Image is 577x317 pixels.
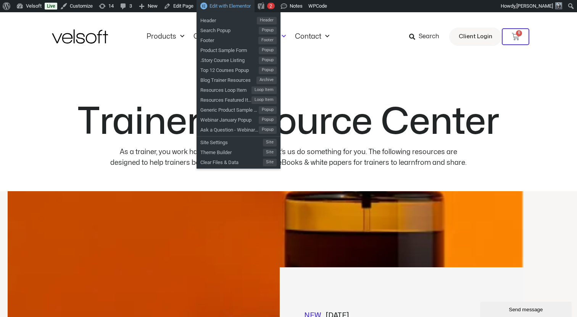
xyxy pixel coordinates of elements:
[197,156,280,166] a: Clear Files & DataSite
[200,15,257,24] span: Header
[200,156,263,166] span: Clear Files & Data
[197,34,280,44] a: FooterFooter
[197,104,280,114] a: Generic Product Sample FormPopup
[263,139,277,146] span: Site
[200,146,263,156] span: Theme Builder
[480,300,573,317] iframe: chat widget
[200,124,259,134] span: Ask a Question - Webinar [DATE]
[197,114,280,124] a: Webinar January PopupPopup
[142,33,189,41] a: ProductsMenu Toggle
[502,28,529,45] a: 6
[257,17,277,24] span: Header
[259,47,277,54] span: Popup
[197,137,280,146] a: Site SettingsSite
[200,44,259,54] span: Product Sample Form
[200,94,251,104] span: Resources Featured Item
[259,126,277,134] span: Popup
[200,114,259,124] span: Webinar January Popup
[259,106,277,114] span: Popup
[459,32,492,42] span: Client Login
[256,76,277,84] span: Archive
[200,34,258,44] span: Footer
[197,24,280,34] a: Search PopupPopup
[200,54,259,64] span: .Story Course Listing
[259,57,277,64] span: Popup
[52,29,108,44] img: Velsoft Training Materials
[263,159,277,166] span: Site
[259,67,277,74] span: Popup
[258,37,277,44] span: Footer
[197,44,280,54] a: Product Sample FormPopup
[251,96,277,104] span: Loop Item
[419,32,439,42] span: Search
[197,64,280,74] a: Top 12 Courses PopupPopup
[263,149,277,156] span: Site
[516,3,553,9] span: [PERSON_NAME]
[210,3,251,9] span: Edit with Elementor
[197,74,280,84] a: Blog Trainer ResourcesArchive
[259,116,277,124] span: Popup
[200,84,251,94] span: Resources Loop Item
[197,54,280,64] a: .Story Course ListingPopup
[200,24,259,34] span: Search Popup
[269,3,272,9] span: 2
[290,33,334,41] a: ContactMenu Toggle
[107,147,471,168] div: As a trainer, you work hard to help others learn. Let’s us do something for you. The following re...
[197,146,280,156] a: Theme BuilderSite
[45,3,57,10] a: Live
[200,104,259,114] span: Generic Product Sample Form
[409,30,445,43] a: Search
[197,84,280,94] a: Resources Loop ItemLoop Item
[200,64,259,74] span: Top 12 Courses Popup
[259,27,277,34] span: Popup
[200,74,256,84] span: Blog Trainer Resources
[142,33,334,41] nav: Menu
[200,137,263,146] span: Site Settings
[516,30,522,36] span: 6
[251,86,277,94] span: Loop Item
[197,124,280,134] a: Ask a Question - Webinar [DATE]Popup
[197,94,280,104] a: Resources Featured ItemLoop Item
[197,15,280,24] a: HeaderHeader
[189,33,238,41] a: CompanyMenu Toggle
[78,104,500,141] h1: Trainer Resource Center
[449,28,502,46] a: Client Login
